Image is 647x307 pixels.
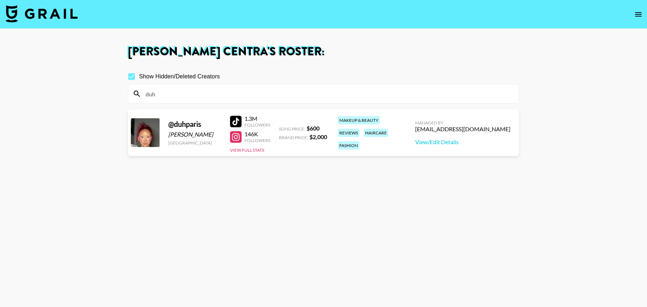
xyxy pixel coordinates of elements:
span: Song Price: [279,126,305,132]
div: 1.3M [244,115,270,122]
div: @ duhparis [168,120,221,129]
button: View Full Stats [230,147,264,153]
strong: $ 600 [307,125,320,132]
div: [EMAIL_ADDRESS][DOMAIN_NAME] [415,125,510,133]
div: [GEOGRAPHIC_DATA] [168,140,221,146]
a: View/Edit Details [415,138,510,146]
h1: [PERSON_NAME] Centra 's Roster: [128,46,519,58]
div: fashion [338,141,359,150]
div: reviews [338,129,359,137]
span: Show Hidden/Deleted Creators [139,72,220,81]
span: Brand Price: [279,135,308,140]
div: Followers [244,122,270,128]
div: [PERSON_NAME] [168,131,221,138]
strong: $ 2,000 [309,133,327,140]
div: Managed By [415,120,510,125]
img: Grail Talent [6,5,78,22]
div: makeup & beauty [338,116,380,124]
div: haircare [364,129,388,137]
input: Search by User Name [141,88,514,100]
button: open drawer [631,7,646,22]
div: Followers [244,138,270,143]
div: 146K [244,130,270,138]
